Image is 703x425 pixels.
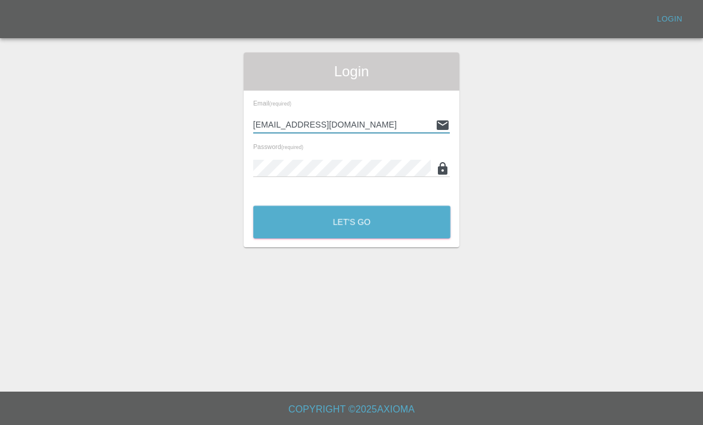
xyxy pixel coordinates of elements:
[253,62,450,81] span: Login
[269,101,291,107] small: (required)
[10,401,693,418] h6: Copyright © 2025 Axioma
[281,145,303,150] small: (required)
[253,206,450,238] button: Let's Go
[253,100,291,107] span: Email
[651,10,689,29] a: Login
[253,143,303,150] span: Password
